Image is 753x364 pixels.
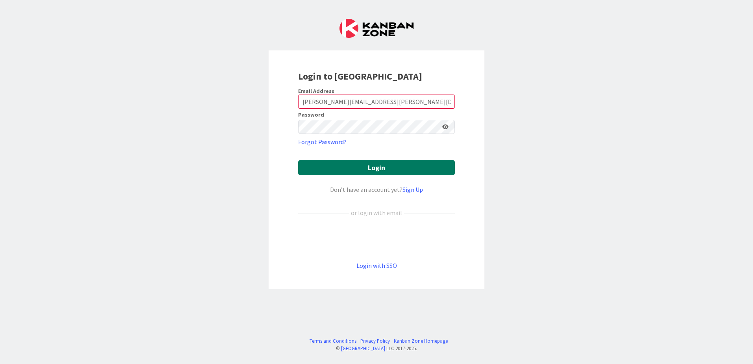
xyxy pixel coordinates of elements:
[394,337,448,345] a: Kanban Zone Homepage
[341,345,385,351] a: [GEOGRAPHIC_DATA]
[402,186,423,193] a: Sign Up
[339,19,414,38] img: Kanban Zone
[360,337,390,345] a: Privacy Policy
[298,185,455,194] div: Don’t have an account yet?
[306,345,448,352] div: © LLC 2017- 2025 .
[294,230,459,248] iframe: Sign in with Google Button
[298,137,347,147] a: Forgot Password?
[298,87,334,95] label: Email Address
[310,337,356,345] a: Terms and Conditions
[298,112,324,117] label: Password
[349,208,404,217] div: or login with email
[356,262,397,269] a: Login with SSO
[298,160,455,175] button: Login
[298,70,422,82] b: Login to [GEOGRAPHIC_DATA]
